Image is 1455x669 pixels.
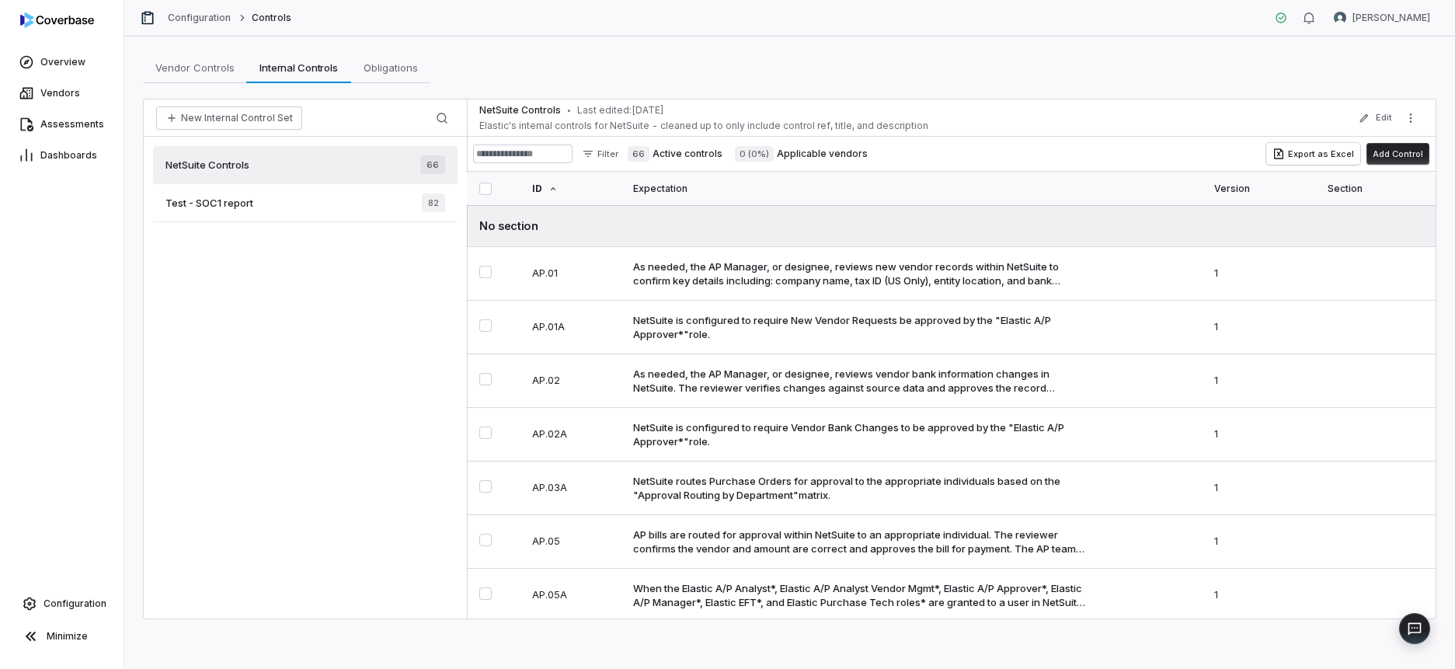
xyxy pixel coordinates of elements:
[633,313,1088,341] div: NetSuite is configured to require New Vendor Requests be approved by the "Elastic A/P Approver*"r...
[1205,462,1318,515] td: 1
[532,172,614,205] div: ID
[479,373,492,385] button: Select AP.02 control
[523,569,624,622] td: AP.05A
[1205,515,1318,569] td: 1
[420,155,445,174] span: 66
[1334,12,1346,24] img: Victoria Cuce avatar
[523,301,624,354] td: AP.01A
[633,367,1088,395] div: As needed, the AP Manager, or designee, reviews vendor bank information changes in NetSuite. The ...
[1266,143,1360,165] button: Export as Excel
[1398,106,1423,130] button: More actions
[357,57,424,78] span: Obligations
[6,590,117,618] a: Configuration
[479,427,492,439] button: Select AP.02A control
[153,146,458,184] a: NetSuite Controls66
[1324,6,1439,30] button: Victoria Cuce avatar[PERSON_NAME]
[1205,354,1318,408] td: 1
[479,266,492,278] button: Select AP.01 control
[3,48,120,76] a: Overview
[479,587,492,600] button: Select AP.05A control
[20,12,94,28] img: logo-D7KZi-bG.svg
[576,145,625,163] button: Filter
[6,621,117,652] button: Minimize
[479,104,561,117] span: NetSuite Controls
[1205,569,1318,622] td: 1
[422,193,445,212] span: 82
[1328,172,1423,205] div: Section
[1354,104,1397,132] button: Edit
[165,158,249,172] span: NetSuite Controls
[479,120,928,132] span: Elastic's internal controls for NetSuite - cleaned up to only include control ref, title, and des...
[523,515,624,569] td: AP.05
[253,57,344,78] span: Internal Controls
[735,146,774,162] span: 0 (0%)
[165,196,253,210] span: Test - SOC1 report
[156,106,302,130] button: New Internal Control Set
[735,146,868,162] label: Applicable vendors
[633,420,1088,448] div: NetSuite is configured to require Vendor Bank Changes to be approved by the "Elastic A/P Approver...
[1205,408,1318,462] td: 1
[523,247,624,301] td: AP.01
[40,56,85,68] span: Overview
[40,87,80,99] span: Vendors
[3,79,120,107] a: Vendors
[1214,172,1309,205] div: Version
[633,581,1088,609] div: When the Elastic A/P Analyst*, Elastic A/P Analyst Vendor Mgmt*, Elastic A/P Approver*, Elastic A...
[523,408,624,462] td: AP.02A
[633,528,1088,556] div: AP bills are routed for approval within NetSuite to an appropriate individual. The reviewer confi...
[633,172,1196,205] div: Expectation
[252,12,291,24] span: Controls
[577,104,664,117] span: Last edited: [DATE]
[1205,301,1318,354] td: 1
[479,534,492,546] button: Select AP.05 control
[168,12,231,24] a: Configuration
[44,598,106,610] span: Configuration
[628,146,649,162] span: 66
[40,118,104,131] span: Assessments
[523,462,624,515] td: AP.03A
[3,110,120,138] a: Assessments
[633,474,1088,502] div: NetSuite routes Purchase Orders for approval to the appropriate individuals based on the "Approva...
[1205,247,1318,301] td: 1
[149,57,241,78] span: Vendor Controls
[633,260,1088,287] div: As needed, the AP Manager, or designee, reviews new vendor records within NetSuite to confirm key...
[479,218,1423,234] div: No section
[567,105,571,116] span: •
[1366,143,1429,165] button: Add Control
[628,146,722,162] label: Active controls
[40,149,97,162] span: Dashboards
[153,184,458,222] a: Test - SOC1 report82
[479,319,492,332] button: Select AP.01A control
[47,630,88,643] span: Minimize
[1352,12,1430,24] span: [PERSON_NAME]
[523,354,624,408] td: AP.02
[597,148,618,160] span: Filter
[3,141,120,169] a: Dashboards
[479,480,492,493] button: Select AP.03A control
